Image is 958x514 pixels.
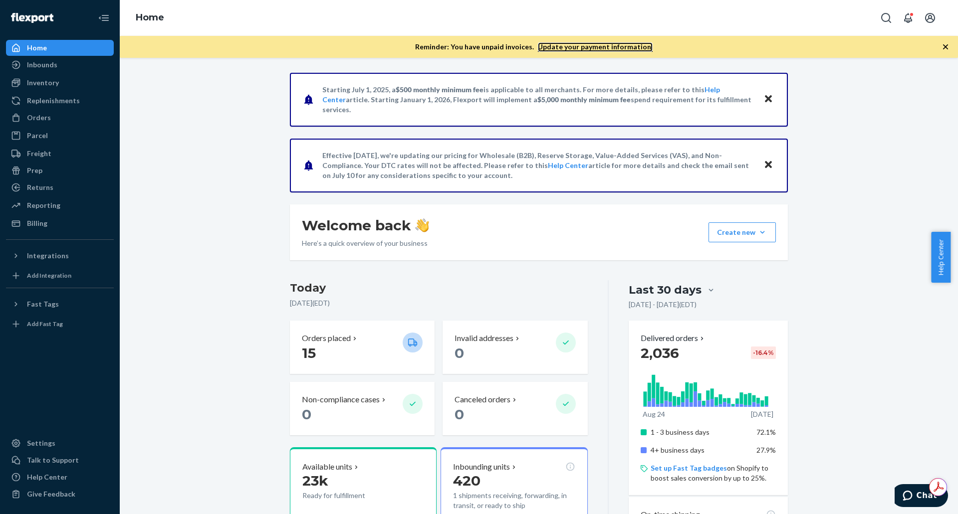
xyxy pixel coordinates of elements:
p: Invalid addresses [455,333,513,344]
p: 1 shipments receiving, forwarding, in transit, or ready to ship [453,491,575,511]
ol: breadcrumbs [128,3,172,32]
p: Aug 24 [643,409,665,419]
p: 4+ business days [651,445,749,455]
a: Freight [6,146,114,162]
span: 27.9% [756,446,776,454]
div: Settings [27,438,55,448]
div: Billing [27,218,47,228]
span: 0 [455,344,464,361]
button: Canceled orders 0 [443,382,587,435]
div: Add Fast Tag [27,320,63,328]
span: 15 [302,344,316,361]
button: Orders placed 15 [290,321,435,374]
a: Help Center [548,161,588,170]
div: -16.4 % [751,346,776,359]
p: Reminder: You have unpaid invoices. [415,42,653,52]
div: Add Integration [27,271,71,280]
div: Inbounds [27,60,57,70]
span: 23k [302,472,328,489]
span: 0 [302,406,311,423]
a: Add Fast Tag [6,316,114,332]
span: 420 [453,472,480,489]
a: Add Integration [6,268,114,284]
a: Inbounds [6,57,114,73]
img: Flexport logo [11,13,53,23]
p: 1 - 3 business days [651,427,749,437]
p: Orders placed [302,333,351,344]
p: on Shopify to boost sales conversion by up to 25%. [651,463,776,483]
p: [DATE] ( EDT ) [290,298,588,308]
div: Talk to Support [27,455,79,465]
p: Ready for fulfillment [302,491,395,501]
div: Inventory [27,78,59,88]
button: Close Navigation [94,8,114,28]
p: Inbounding units [453,461,510,473]
span: $5,000 monthly minimum fee [537,95,631,104]
button: Close [762,158,775,172]
div: Orders [27,113,51,123]
button: Give Feedback [6,486,114,502]
h1: Welcome back [302,216,429,234]
button: Create new [709,222,776,242]
p: [DATE] - [DATE] ( EDT ) [629,300,697,310]
img: hand-wave emoji [415,218,429,232]
a: Settings [6,435,114,451]
button: Fast Tags [6,296,114,312]
button: Invalid addresses 0 [443,321,587,374]
div: Home [27,43,47,53]
div: Returns [27,182,53,192]
span: 0 [455,406,464,423]
div: Parcel [27,131,48,141]
p: [DATE] [751,409,773,419]
div: Fast Tags [27,299,59,309]
a: Parcel [6,128,114,144]
a: Home [136,12,164,23]
div: Give Feedback [27,489,75,499]
p: Canceled orders [455,394,510,405]
button: Open notifications [898,8,918,28]
h3: Today [290,280,588,296]
p: Available units [302,461,352,473]
button: Open Search Box [876,8,896,28]
a: Home [6,40,114,56]
p: Starting July 1, 2025, a is applicable to all merchants. For more details, please refer to this a... [322,85,754,115]
div: Integrations [27,251,69,261]
span: 2,036 [641,344,679,361]
span: $500 monthly minimum fee [396,85,483,94]
p: Effective [DATE], we're updating our pricing for Wholesale (B2B), Reserve Storage, Value-Added Se... [322,151,754,180]
a: Prep [6,163,114,178]
a: Reporting [6,197,114,213]
button: Integrations [6,248,114,264]
button: Non-compliance cases 0 [290,382,435,435]
button: Close [762,92,775,107]
div: Replenishments [27,96,80,106]
a: Help Center [6,469,114,485]
p: Here’s a quick overview of your business [302,238,429,248]
div: Prep [27,166,42,175]
a: Update your payment information. [538,42,653,52]
a: Returns [6,179,114,195]
a: Billing [6,215,114,231]
button: Talk to Support [6,452,114,468]
button: Help Center [931,232,951,283]
a: Inventory [6,75,114,91]
a: Replenishments [6,93,114,109]
button: Open account menu [920,8,940,28]
a: Set up Fast Tag badges [651,464,727,472]
div: Help Center [27,472,67,482]
div: Reporting [27,200,60,210]
div: Last 30 days [629,282,702,298]
div: Freight [27,149,51,159]
iframe: Opens a widget where you can chat to one of our agents [895,484,948,509]
button: Delivered orders [641,333,706,344]
a: Orders [6,110,114,126]
span: 72.1% [756,428,776,436]
p: Non-compliance cases [302,394,380,405]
